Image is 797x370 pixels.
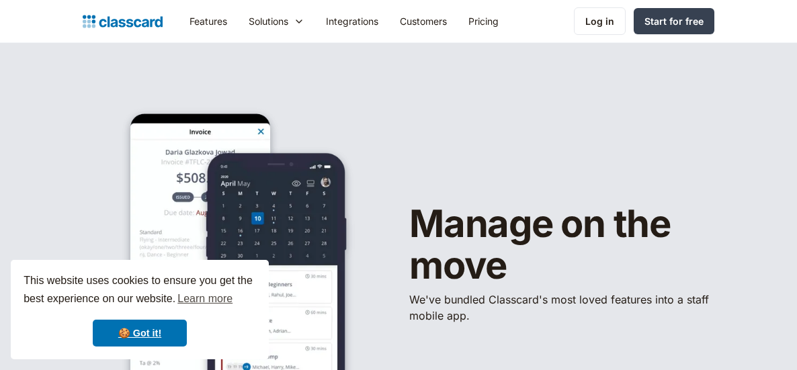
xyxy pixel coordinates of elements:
a: learn more about cookies [175,289,235,309]
h1: Manage on the move [409,203,714,286]
div: cookieconsent [11,260,269,359]
div: Solutions [238,6,315,36]
a: Logo [83,12,163,31]
div: Solutions [249,14,288,28]
a: Customers [389,6,458,36]
a: Integrations [315,6,389,36]
div: Log in [585,14,614,28]
p: We've bundled ​Classcard's most loved features into a staff mobile app. [409,291,714,324]
a: Start for free [634,8,714,34]
a: Pricing [458,6,509,36]
a: Features [179,6,238,36]
div: Start for free [644,14,704,28]
a: Log in [574,7,626,35]
span: This website uses cookies to ensure you get the best experience on our website. [24,273,256,309]
a: dismiss cookie message [93,320,187,346]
